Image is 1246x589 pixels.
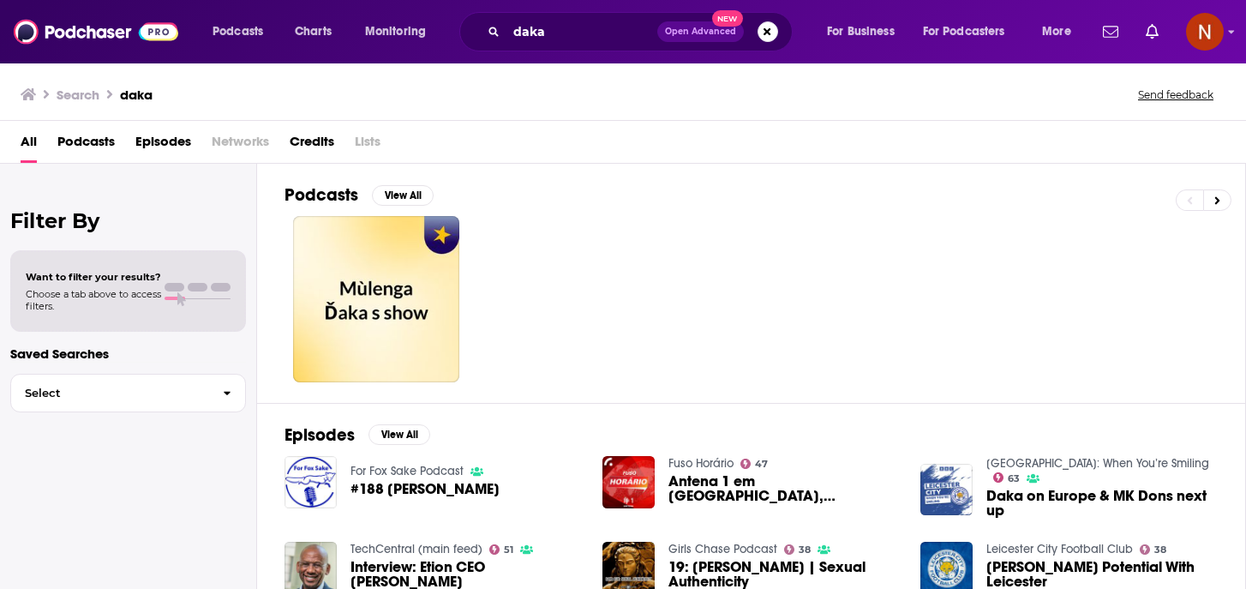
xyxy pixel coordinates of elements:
span: #188 [PERSON_NAME] [350,482,500,496]
span: Monitoring [365,20,426,44]
span: Choose a tab above to access filters. [26,288,161,312]
span: Lists [355,128,380,163]
a: Girls Chase Podcast [668,542,777,556]
span: Podcasts [213,20,263,44]
a: TechCentral (main feed) [350,542,482,556]
span: [PERSON_NAME] Potential With Leicester [986,560,1218,589]
span: Networks [212,128,269,163]
span: Logged in as AdelNBM [1186,13,1224,51]
h3: Search [57,87,99,103]
a: Leicester City Football Club [986,542,1133,556]
a: Antena 1 em Daka, Bangladesh [668,474,900,503]
a: Daka on Europe & MK Dons next up [986,489,1218,518]
div: Search podcasts, credits, & more... [476,12,809,51]
a: Podcasts [57,128,115,163]
span: 47 [755,460,768,468]
h2: Episodes [285,424,355,446]
a: Leicester City: When You’re Smiling [986,456,1209,471]
a: Episodes [135,128,191,163]
a: 19: Daka Guy | Sexual Authenticity [668,560,900,589]
button: View All [372,185,434,206]
h2: Filter By [10,208,246,233]
span: For Business [827,20,895,44]
button: View All [368,424,430,445]
button: open menu [353,18,448,45]
span: Interview: Etion CEO [PERSON_NAME] [350,560,582,589]
button: open menu [201,18,285,45]
a: For Fox Sake Podcast [350,464,464,478]
span: More [1042,20,1071,44]
h2: Podcasts [285,184,358,206]
span: For Podcasters [923,20,1005,44]
a: PodcastsView All [285,184,434,206]
span: Antena 1 em [GEOGRAPHIC_DATA], [GEOGRAPHIC_DATA] [668,474,900,503]
a: 51 [489,544,514,555]
span: 51 [504,546,513,554]
p: Saved Searches [10,346,246,362]
span: Want to filter your results? [26,271,161,283]
a: 47 [740,459,769,469]
a: Credits [290,128,334,163]
img: #188 Daka Daka Daka Daka [285,456,337,508]
button: Send feedback [1133,87,1219,102]
span: 63 [1008,475,1020,483]
a: Daka's Potential With Leicester [986,560,1218,589]
input: Search podcasts, credits, & more... [506,18,657,45]
span: Open Advanced [665,27,736,36]
button: Select [10,374,246,412]
a: All [21,128,37,163]
button: open menu [1030,18,1093,45]
a: Show notifications dropdown [1139,17,1165,46]
a: Fuso Horário [668,456,734,471]
a: Charts [284,18,342,45]
h3: daka [120,87,153,103]
a: 38 [784,544,812,555]
span: Charts [295,20,332,44]
button: Open AdvancedNew [657,21,744,42]
a: Show notifications dropdown [1096,17,1125,46]
a: Interview: Etion CEO Teddy Daka [350,560,582,589]
span: New [712,10,743,27]
span: Select [11,388,209,399]
a: 63 [993,472,1021,483]
a: EpisodesView All [285,424,430,446]
a: 38 [1140,544,1167,555]
button: open menu [912,18,1030,45]
img: Podchaser - Follow, Share and Rate Podcasts [14,15,178,48]
span: 38 [1154,546,1166,554]
a: #188 Daka Daka Daka Daka [350,482,500,496]
span: 19: [PERSON_NAME] | Sexual Authenticity [668,560,900,589]
img: Daka on Europe & MK Dons next up [920,464,973,516]
button: Show profile menu [1186,13,1224,51]
img: Antena 1 em Daka, Bangladesh [602,456,655,508]
img: User Profile [1186,13,1224,51]
span: 38 [799,546,811,554]
button: open menu [815,18,916,45]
